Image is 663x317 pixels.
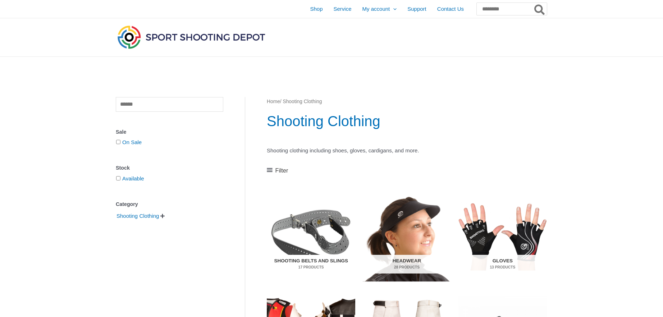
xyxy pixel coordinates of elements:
[362,189,451,282] img: Headwear
[272,265,351,270] mark: 17 Products
[463,255,542,274] h2: Gloves
[463,265,542,270] mark: 13 Products
[267,146,547,156] p: Shooting clothing including shoes, gloves, cardigans, and more.
[272,255,351,274] h2: Shooting Belts and Slings
[116,24,267,50] img: Sport Shooting Depot
[160,213,165,219] span: 
[116,210,160,222] span: Shooting Clothing
[367,255,446,274] h2: Headwear
[116,163,223,173] div: Stock
[116,199,223,210] div: Category
[367,265,446,270] mark: 28 Products
[116,176,120,180] input: Available
[267,189,355,282] img: Shooting Belts and Slings
[267,111,547,131] h1: Shooting Clothing
[116,140,120,144] input: On Sale
[116,127,223,137] div: Sale
[122,139,142,145] a: On Sale
[122,175,144,182] a: Available
[458,189,547,282] img: Gloves
[116,212,160,219] a: Shooting Clothing
[267,99,280,104] a: Home
[533,3,547,15] button: Search
[458,189,547,282] a: Visit product category Gloves
[267,189,355,282] a: Visit product category Shooting Belts and Slings
[267,97,547,106] nav: Breadcrumb
[362,189,451,282] a: Visit product category Headwear
[275,165,288,176] span: Filter
[267,165,288,176] a: Filter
